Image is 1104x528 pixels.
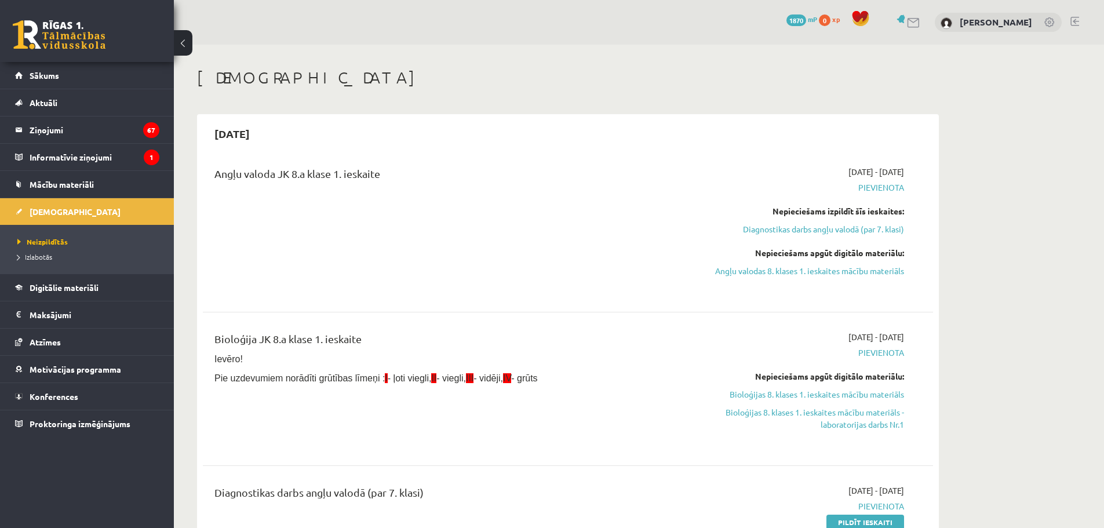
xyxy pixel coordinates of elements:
span: II [431,373,436,383]
a: Proktoringa izmēģinājums [15,410,159,437]
a: 0 xp [819,14,846,24]
legend: Maksājumi [30,301,159,328]
a: Informatīvie ziņojumi1 [15,144,159,170]
div: Nepieciešams izpildīt šīs ieskaites: [686,205,904,217]
a: 1870 mP [786,14,817,24]
span: xp [832,14,840,24]
a: [PERSON_NAME] [960,16,1032,28]
i: 1 [144,150,159,165]
a: Sākums [15,62,159,89]
span: III [466,373,473,383]
a: Diagnostikas darbs angļu valodā (par 7. klasi) [686,223,904,235]
i: 67 [143,122,159,138]
a: Izlabotās [17,252,162,262]
span: Atzīmes [30,337,61,347]
span: Ievēro! [214,354,243,364]
h2: [DATE] [203,120,261,147]
span: [DATE] - [DATE] [848,166,904,178]
span: 0 [819,14,830,26]
a: Bioloģijas 8. klases 1. ieskaites mācību materiāls - laboratorijas darbs Nr.1 [686,406,904,431]
span: mP [808,14,817,24]
span: I [385,373,387,383]
span: Pievienota [686,347,904,359]
a: Digitālie materiāli [15,274,159,301]
span: Proktoringa izmēģinājums [30,418,130,429]
span: Izlabotās [17,252,52,261]
a: Maksājumi [15,301,159,328]
span: Pievienota [686,181,904,194]
span: Digitālie materiāli [30,282,99,293]
span: IV [503,373,511,383]
a: Angļu valodas 8. klases 1. ieskaites mācību materiāls [686,265,904,277]
span: [DEMOGRAPHIC_DATA] [30,206,121,217]
a: Mācību materiāli [15,171,159,198]
a: Bioloģijas 8. klases 1. ieskaites mācību materiāls [686,388,904,400]
h1: [DEMOGRAPHIC_DATA] [197,68,939,88]
a: Ziņojumi67 [15,116,159,143]
a: Konferences [15,383,159,410]
span: [DATE] - [DATE] [848,485,904,497]
span: Konferences [30,391,78,402]
a: Atzīmes [15,329,159,355]
span: Sākums [30,70,59,81]
div: Angļu valoda JK 8.a klase 1. ieskaite [214,166,668,187]
div: Bioloģija JK 8.a klase 1. ieskaite [214,331,668,352]
legend: Informatīvie ziņojumi [30,144,159,170]
a: Motivācijas programma [15,356,159,383]
span: 1870 [786,14,806,26]
div: Diagnostikas darbs angļu valodā (par 7. klasi) [214,485,668,506]
span: Neizpildītās [17,237,68,246]
a: Neizpildītās [17,236,162,247]
span: Pievienota [686,500,904,512]
div: Nepieciešams apgūt digitālo materiālu: [686,370,904,383]
a: Aktuāli [15,89,159,116]
span: Aktuāli [30,97,57,108]
img: Armīns Salmanis [941,17,952,29]
legend: Ziņojumi [30,116,159,143]
span: Mācību materiāli [30,179,94,190]
div: Nepieciešams apgūt digitālo materiālu: [686,247,904,259]
span: Pie uzdevumiem norādīti grūtības līmeņi : - ļoti viegli, - viegli, - vidēji, - grūts [214,373,538,383]
span: [DATE] - [DATE] [848,331,904,343]
a: Rīgas 1. Tālmācības vidusskola [13,20,105,49]
span: Motivācijas programma [30,364,121,374]
a: [DEMOGRAPHIC_DATA] [15,198,159,225]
